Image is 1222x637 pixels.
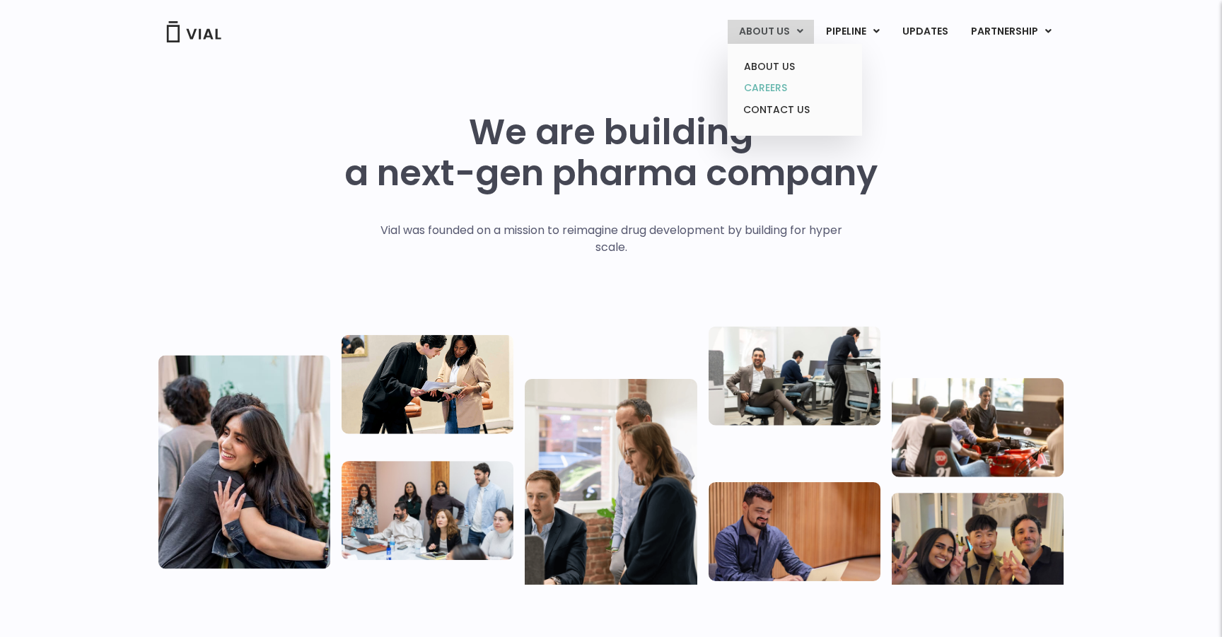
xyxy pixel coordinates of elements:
[709,326,880,425] img: Three people working in an office
[366,222,857,256] p: Vial was founded on a mission to reimagine drug development by building for hyper scale.
[733,56,856,78] a: ABOUT US
[892,493,1064,595] img: Group of 3 people smiling holding up the peace sign
[342,461,513,560] img: Eight people standing and sitting in an office
[892,378,1064,477] img: Group of people playing whirlyball
[728,20,814,44] a: ABOUT USMenu Toggle
[165,21,222,42] img: Vial Logo
[342,334,513,433] img: Two people looking at a paper talking.
[158,355,330,568] img: Vial Life
[525,379,697,592] img: Group of three people standing around a computer looking at the screen
[733,77,856,99] a: CAREERS
[733,99,856,122] a: CONTACT US
[960,20,1063,44] a: PARTNERSHIPMenu Toggle
[891,20,959,44] a: UPDATES
[344,112,878,194] h1: We are building a next-gen pharma company
[709,481,880,580] img: Man working at a computer
[815,20,890,44] a: PIPELINEMenu Toggle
